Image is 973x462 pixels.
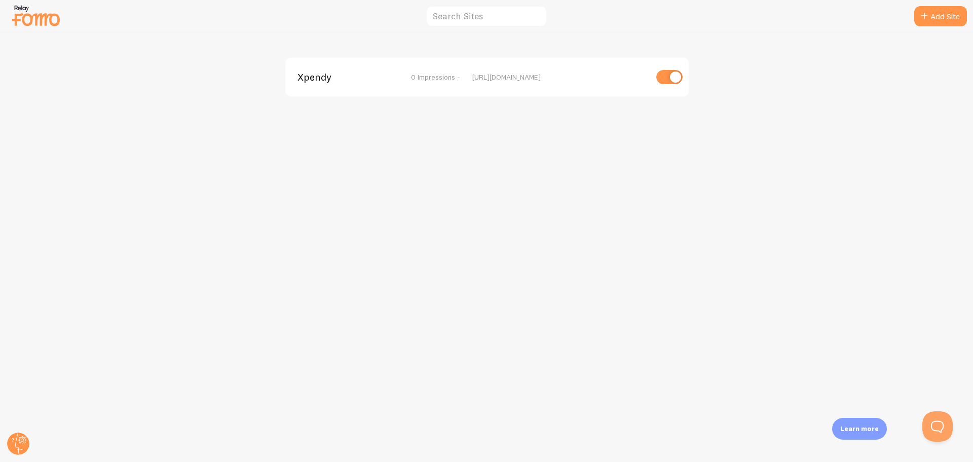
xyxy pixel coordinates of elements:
p: Learn more [840,424,879,434]
span: Xpendy [297,73,379,82]
span: 0 Impressions - [411,73,460,82]
div: Learn more [832,418,887,440]
img: fomo-relay-logo-orange.svg [11,3,61,28]
div: [URL][DOMAIN_NAME] [472,73,647,82]
iframe: Help Scout Beacon - Open [922,411,953,442]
